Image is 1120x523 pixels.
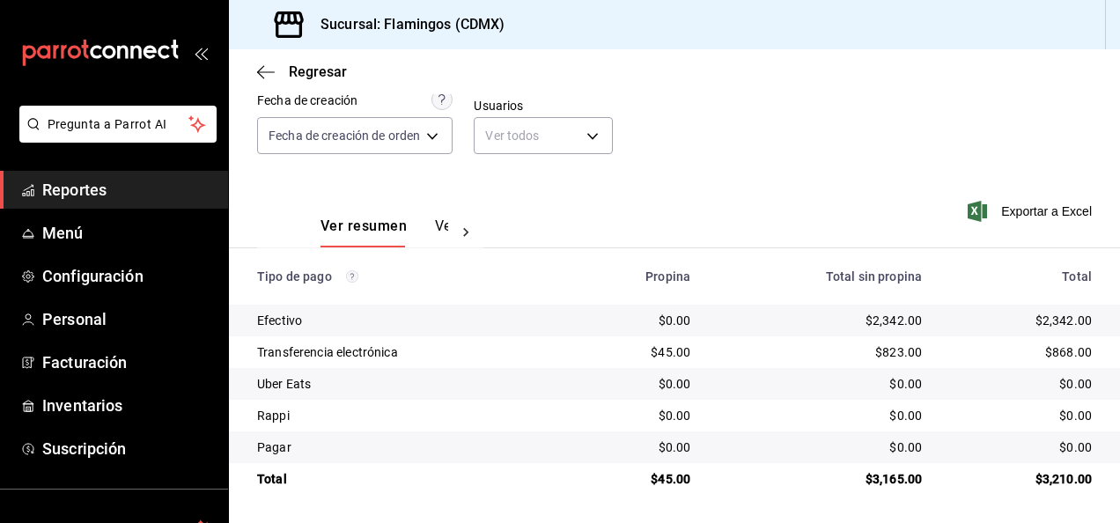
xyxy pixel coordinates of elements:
div: $0.00 [718,407,922,424]
div: $2,342.00 [950,312,1092,329]
button: Regresar [257,63,347,80]
div: $0.00 [718,438,922,456]
div: $3,210.00 [950,470,1092,488]
div: Ver todos [474,117,612,154]
span: Pregunta a Parrot AI [48,115,189,134]
div: $868.00 [950,343,1092,361]
button: open_drawer_menu [194,46,208,60]
button: Exportar a Excel [971,201,1092,222]
label: Usuarios [474,99,612,112]
font: Facturación [42,353,127,372]
font: Exportar a Excel [1001,204,1092,218]
font: Ver resumen [321,217,407,235]
div: $3,165.00 [718,470,922,488]
font: Reportes [42,180,107,199]
div: $0.00 [583,312,690,329]
div: Propina [583,269,690,284]
div: Pagar [257,438,555,456]
div: Pestañas de navegación [321,217,448,247]
div: Total [257,470,555,488]
button: Pregunta a Parrot AI [19,106,217,143]
div: Fecha de creación [257,92,357,110]
div: $45.00 [583,343,690,361]
div: $2,342.00 [718,312,922,329]
div: Total [950,269,1092,284]
a: Pregunta a Parrot AI [12,128,217,146]
font: Inventarios [42,396,122,415]
div: Rappi [257,407,555,424]
div: $823.00 [718,343,922,361]
div: $0.00 [950,375,1092,393]
div: $0.00 [583,407,690,424]
span: Regresar [289,63,347,80]
div: $0.00 [583,375,690,393]
span: Fecha de creación de orden [269,127,420,144]
h3: Sucursal: Flamingos (CDMX) [306,14,505,35]
font: Menú [42,224,84,242]
div: Transferencia electrónica [257,343,555,361]
div: $0.00 [583,438,690,456]
div: $0.00 [950,438,1092,456]
button: Ver pagos [435,217,501,247]
font: Tipo de pago [257,269,332,284]
svg: Los pagos realizados con Pay y otras terminales son montos brutos. [346,270,358,283]
div: Total sin propina [718,269,922,284]
div: Uber Eats [257,375,555,393]
font: Suscripción [42,439,126,458]
div: $0.00 [950,407,1092,424]
div: $45.00 [583,470,690,488]
div: $0.00 [718,375,922,393]
div: Efectivo [257,312,555,329]
font: Configuración [42,267,144,285]
font: Personal [42,310,107,328]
